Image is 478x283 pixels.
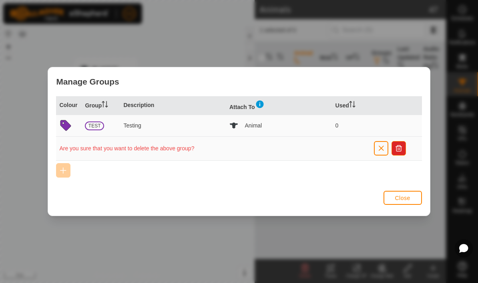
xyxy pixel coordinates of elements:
[85,121,104,130] span: TEST
[59,145,194,152] span: Are you sure that you want to delete the above group?
[82,96,120,115] th: Group
[123,122,141,129] p-celleditor: Testing
[332,96,371,115] th: Used
[384,191,422,205] button: Close
[56,96,82,115] th: Colour
[226,96,332,115] th: Attach To
[48,67,430,96] div: Manage Groups
[245,121,262,130] span: Animal
[335,122,339,129] p-celleditor: 0
[120,96,226,115] th: Description
[395,195,410,201] span: Close
[255,99,265,109] img: information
